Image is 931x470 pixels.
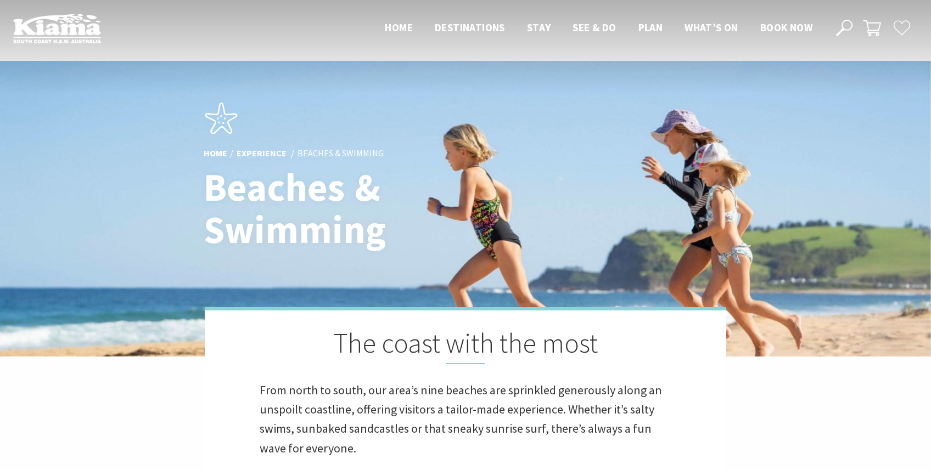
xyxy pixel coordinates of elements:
[260,381,671,458] p: From north to south, our area’s nine beaches are sprinkled generously along an unspoilt coastline...
[237,148,287,160] a: Experience
[638,21,663,34] span: Plan
[760,21,812,34] span: Book now
[13,13,101,43] img: Kiama Logo
[204,167,514,251] h1: Beaches & Swimming
[527,21,551,34] span: Stay
[298,147,384,161] li: Beaches & Swimming
[435,21,505,34] span: Destinations
[385,21,413,34] span: Home
[374,19,823,37] nav: Main Menu
[685,21,738,34] span: What’s On
[204,148,227,160] a: Home
[260,327,671,364] h2: The coast with the most
[573,21,616,34] span: See & Do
